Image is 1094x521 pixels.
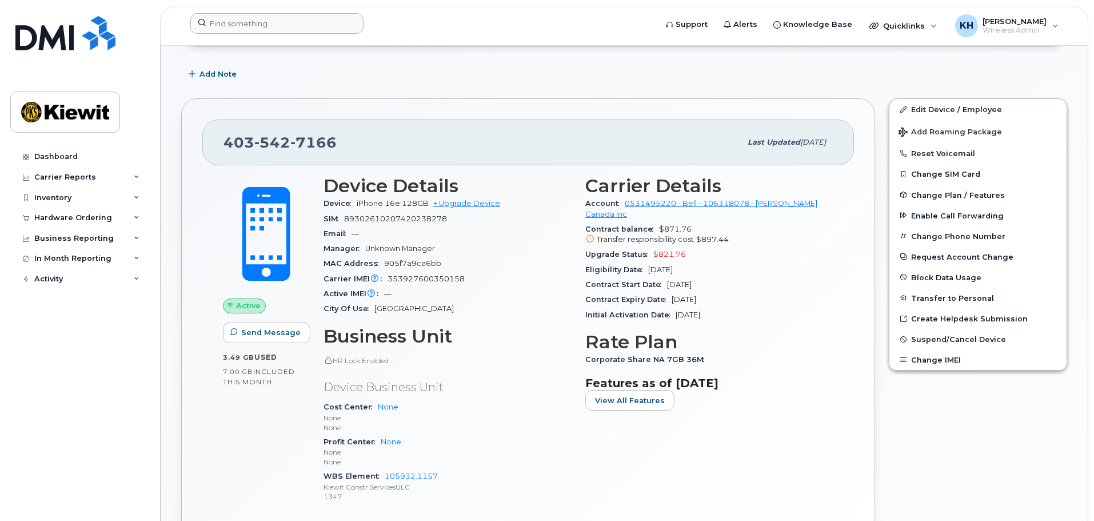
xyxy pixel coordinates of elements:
[324,438,381,446] span: Profit Center
[223,367,295,386] span: included this month
[947,14,1067,37] div: Kyla Habberfield
[889,288,1067,308] button: Transfer to Personal
[889,308,1067,329] a: Create Helpdesk Submission
[676,311,700,319] span: [DATE]
[241,327,301,338] span: Send Message
[324,229,352,238] span: Email
[324,244,365,253] span: Manager
[585,295,672,304] span: Contract Expiry Date
[1044,471,1085,512] iframe: Messenger Launcher
[324,275,388,283] span: Carrier IMEI
[357,199,429,208] span: iPhone 16e 128GB
[861,14,945,37] div: Quicklinks
[324,304,374,313] span: City Of Use
[190,13,364,34] input: Find something...
[181,64,246,85] button: Add Note
[696,235,729,244] span: $897.44
[223,368,253,376] span: 7.00 GB
[658,13,716,36] a: Support
[585,280,667,289] span: Contract Start Date
[800,138,826,146] span: [DATE]
[236,300,261,311] span: Active
[983,26,1047,35] span: Wireless Admin
[889,205,1067,226] button: Enable Call Forwarding
[324,403,378,411] span: Cost Center
[324,457,572,467] p: None
[597,235,694,244] span: Transfer responsibility cost
[889,329,1067,349] button: Suspend/Cancel Device
[889,226,1067,246] button: Change Phone Number
[911,335,1006,344] span: Suspend/Cancel Device
[223,353,254,361] span: 3.49 GB
[911,190,1005,199] span: Change Plan / Features
[324,326,572,347] h3: Business Unit
[388,275,465,283] span: 353927600350158
[889,143,1067,164] button: Reset Voicemail
[585,176,833,196] h3: Carrier Details
[585,376,833,390] h3: Features as of [DATE]
[585,250,653,258] span: Upgrade Status
[983,17,1047,26] span: [PERSON_NAME]
[324,214,344,223] span: SIM
[585,225,659,233] span: Contract balance
[384,289,392,298] span: —
[344,214,447,223] span: 89302610207420238278
[290,134,337,151] span: 7166
[324,379,572,396] p: Device Business Unit
[223,323,310,343] button: Send Message
[365,244,435,253] span: Unknown Manager
[374,304,454,313] span: [GEOGRAPHIC_DATA]
[433,199,500,208] a: + Upgrade Device
[883,21,925,30] span: Quicklinks
[585,390,674,411] button: View All Features
[667,280,692,289] span: [DATE]
[889,246,1067,267] button: Request Account Change
[254,353,277,361] span: used
[324,482,572,492] p: Kiewit Constr ServicesULC
[352,229,359,238] span: —
[324,259,384,268] span: MAC Address
[324,176,572,196] h3: Device Details
[585,355,710,364] span: Corporate Share NA 7GB 36M
[385,472,438,480] a: 105932.1157
[324,289,384,298] span: Active IMEI
[889,120,1067,143] button: Add Roaming Package
[889,267,1067,288] button: Block Data Usage
[324,492,572,502] p: 1347
[199,69,237,79] span: Add Note
[889,99,1067,120] a: Edit Device / Employee
[733,19,757,30] span: Alerts
[672,295,696,304] span: [DATE]
[378,403,398,411] a: None
[254,134,290,151] span: 542
[324,199,357,208] span: Device
[748,138,800,146] span: Last updated
[384,259,441,268] span: 905f7a9ca6bb
[585,199,625,208] span: Account
[585,199,817,218] a: 0531495220 - Bell - 106318078 - [PERSON_NAME] Canada Inc
[324,413,572,423] p: None
[381,438,401,446] a: None
[648,265,673,274] span: [DATE]
[899,128,1002,138] span: Add Roaming Package
[911,211,1004,220] span: Enable Call Forwarding
[889,164,1067,184] button: Change SIM Card
[585,225,833,245] span: $871.76
[585,332,833,352] h3: Rate Plan
[716,13,765,36] a: Alerts
[595,395,665,406] span: View All Features
[676,19,708,30] span: Support
[765,13,860,36] a: Knowledge Base
[223,134,337,151] span: 403
[324,447,572,457] p: None
[324,423,572,432] p: None
[889,349,1067,370] button: Change IMEI
[783,19,852,30] span: Knowledge Base
[324,472,385,480] span: WBS Element
[324,356,572,365] p: HR Lock Enabled
[585,311,676,319] span: Initial Activation Date
[585,265,648,274] span: Eligibility Date
[889,185,1067,205] button: Change Plan / Features
[960,19,973,33] span: KH
[653,250,686,258] span: $821.76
